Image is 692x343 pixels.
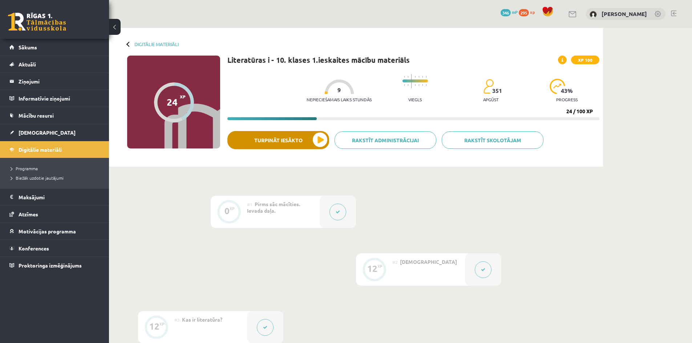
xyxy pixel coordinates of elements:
span: Biežāk uzdotie jautājumi [11,175,64,181]
a: Konferences [9,240,100,257]
span: Programma [11,166,38,171]
img: icon-long-line-d9ea69661e0d244f92f715978eff75569469978d946b2353a9bb055b3ed8787d.svg [411,74,412,88]
img: icon-short-line-57e1e144782c952c97e751825c79c345078a6d821885a25fce030b3d8c18986b.svg [404,84,405,86]
div: XP [230,207,235,211]
legend: Informatīvie ziņojumi [19,90,100,107]
span: #1 [247,201,252,207]
p: apgūst [483,97,499,102]
span: Kas ir literatūra? [182,316,222,323]
a: Motivācijas programma [9,223,100,240]
a: Sākums [9,39,100,56]
span: 295 [519,9,529,16]
a: Rakstīt administrācijai [335,131,436,149]
div: 0 [224,208,230,214]
span: Pirms sāc mācīties. Ievada daļa. [247,201,300,214]
span: 9 [337,87,341,93]
div: XP [159,322,165,326]
span: Aktuāli [19,61,36,68]
button: Turpināt iesākto [227,131,329,149]
span: Atzīmes [19,211,38,217]
span: 43 % [561,87,573,94]
span: XP 100 [571,56,599,64]
span: Mācību resursi [19,112,54,119]
div: 12 [367,265,377,272]
span: xp [530,9,535,15]
div: 24 [167,97,178,107]
a: Rakstīt skolotājam [442,131,543,149]
a: Digitālie materiāli [9,141,100,158]
span: #3 [174,317,180,323]
a: Programma [11,165,102,172]
span: Proktoringa izmēģinājums [19,262,82,269]
div: 12 [149,323,159,330]
span: Sākums [19,44,37,50]
img: icon-short-line-57e1e144782c952c97e751825c79c345078a6d821885a25fce030b3d8c18986b.svg [415,84,416,86]
span: Motivācijas programma [19,228,76,234]
p: progress [556,97,578,102]
a: Ziņojumi [9,73,100,90]
img: icon-short-line-57e1e144782c952c97e751825c79c345078a6d821885a25fce030b3d8c18986b.svg [426,76,426,78]
legend: Maksājumi [19,189,100,205]
a: Rīgas 1. Tālmācības vidusskola [8,13,66,31]
a: Mācību resursi [9,107,100,124]
img: icon-short-line-57e1e144782c952c97e751825c79c345078a6d821885a25fce030b3d8c18986b.svg [415,76,416,78]
img: icon-progress-161ccf0a02000e728c5f80fcf4c31c7af3da0e1684b2b1d7c360e028c24a22f1.svg [550,79,565,94]
span: [DEMOGRAPHIC_DATA] [400,258,457,265]
a: [DEMOGRAPHIC_DATA] [9,124,100,141]
a: [PERSON_NAME] [602,10,647,17]
span: XP [180,94,186,99]
a: Biežāk uzdotie jautājumi [11,175,102,181]
legend: Ziņojumi [19,73,100,90]
div: XP [377,264,383,268]
img: icon-short-line-57e1e144782c952c97e751825c79c345078a6d821885a25fce030b3d8c18986b.svg [404,76,405,78]
span: #2 [392,259,398,265]
span: [DEMOGRAPHIC_DATA] [19,129,76,136]
img: Deivids Gregors Zeile [590,11,597,18]
a: Digitālie materiāli [134,41,179,47]
a: Maksājumi [9,189,100,205]
a: Proktoringa izmēģinājums [9,257,100,274]
a: Informatīvie ziņojumi [9,90,100,107]
img: icon-short-line-57e1e144782c952c97e751825c79c345078a6d821885a25fce030b3d8c18986b.svg [426,84,426,86]
span: Digitālie materiāli [19,146,62,153]
a: 295 xp [519,9,538,15]
a: Atzīmes [9,206,100,222]
h1: Literatūras i - 10. klases 1.ieskaites mācību materiāls [227,56,410,64]
p: Viegls [408,97,422,102]
span: mP [512,9,518,15]
img: students-c634bb4e5e11cddfef0936a35e636f08e4e9abd3cc4e673bd6f9a4125e45ecb1.svg [483,79,494,94]
a: 346 mP [501,9,518,15]
span: 346 [501,9,511,16]
a: Aktuāli [9,56,100,73]
img: icon-short-line-57e1e144782c952c97e751825c79c345078a6d821885a25fce030b3d8c18986b.svg [422,84,423,86]
span: 351 [492,87,502,94]
p: Nepieciešamais laiks stundās [307,97,372,102]
img: icon-short-line-57e1e144782c952c97e751825c79c345078a6d821885a25fce030b3d8c18986b.svg [422,76,423,78]
span: Konferences [19,245,49,252]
